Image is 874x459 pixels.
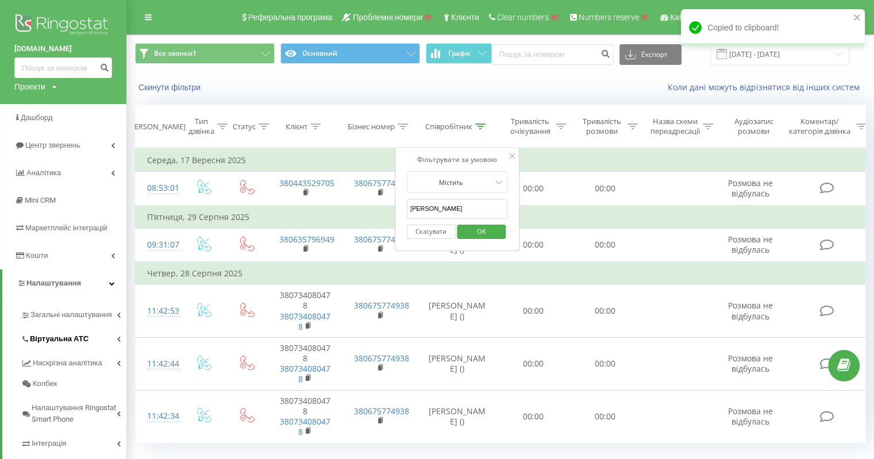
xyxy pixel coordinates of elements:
td: [PERSON_NAME] () [417,390,498,443]
div: Статус [233,122,256,132]
div: Проекти [14,81,45,92]
span: Колбек [33,378,57,389]
span: Розмова не відбулась [728,300,773,321]
a: [DOMAIN_NAME] [14,43,112,55]
button: close [853,13,861,24]
td: 00:00 [569,228,641,262]
td: 00:00 [498,337,569,390]
span: Кошти [26,251,48,260]
span: Кабінет [670,13,698,22]
span: Аналiтика [26,168,61,177]
span: Налаштування [26,279,81,287]
div: Copied to clipboard! [681,9,865,46]
td: Четвер, 28 Серпня 2025 [136,262,871,285]
button: Графік [426,43,492,64]
div: 09:31:07 [147,234,170,256]
a: Коли дані можуть відрізнятися вiд інших систем [668,82,865,92]
div: Тривалість розмови [579,117,625,136]
span: Numbers reserve [579,13,639,22]
span: Маркетплейс інтеграцій [25,223,107,232]
a: Колбек [21,373,126,394]
span: Загальні налаштування [30,309,112,321]
td: 00:00 [569,285,641,338]
a: 380675774938 [354,353,409,364]
span: Віртуальна АТС [30,333,88,345]
span: Mini CRM [25,196,56,205]
span: Розмова не відбулась [728,353,773,374]
span: Розмова не відбулась [728,178,773,199]
td: 00:00 [569,390,641,443]
a: 380443529705 [279,178,334,188]
a: 380734080478 [280,311,330,332]
input: Введіть значення [407,199,508,219]
div: Фільтрувати за умовою [407,154,508,165]
span: OK [465,222,498,240]
button: Експорт [619,44,682,65]
div: Співробітник [425,122,472,132]
span: Клієнти [451,13,479,22]
span: Центр звернень [25,141,80,149]
span: Наскрізна аналітика [33,357,102,369]
a: Налаштування [2,269,126,297]
div: 11:42:44 [147,353,170,375]
span: Реферальна програма [248,13,333,22]
div: 11:42:34 [147,405,170,427]
span: Налаштування Ringostat Smart Phone [32,402,117,425]
span: Розмова не відбулась [728,406,773,427]
input: Пошук за номером [492,44,614,65]
a: 380675774938 [354,234,409,245]
span: Проблемні номери [353,13,422,22]
div: 08:53:01 [147,177,170,199]
a: 380675774938 [354,406,409,416]
button: Скасувати [407,225,456,239]
button: Все звонки1 [135,43,275,64]
span: Clear numbers [497,13,549,22]
a: 380734080478 [280,416,330,437]
span: Інтеграція [32,438,66,449]
div: Тривалість очікування [507,117,553,136]
td: 380734080478 [268,285,342,338]
a: Загальні налаштування [21,301,126,325]
div: Коментар/категорія дзвінка [786,117,853,136]
span: Розмова не відбулась [728,234,773,255]
a: Наскрізна аналітика [21,349,126,373]
a: 380675774938 [354,300,409,311]
span: Графік [448,49,471,57]
a: Налаштування Ringostat Smart Phone [21,394,126,430]
td: Середа, 17 Вересня 2025 [136,149,871,172]
td: 00:00 [498,228,569,262]
td: [PERSON_NAME] () [417,337,498,390]
div: Клієнт [286,122,307,132]
a: 380635796949 [279,234,334,245]
div: Аудіозапис розмови [726,117,781,136]
input: Пошук за номером [14,57,112,78]
td: 00:00 [498,390,569,443]
a: 380675774938 [354,178,409,188]
div: [PERSON_NAME] [128,122,186,132]
td: 00:00 [498,172,569,206]
button: Основний [280,43,420,64]
div: Тип дзвінка [188,117,214,136]
button: Скинути фільтри [135,82,206,92]
a: Віртуальна АТС [21,325,126,349]
td: 00:00 [498,285,569,338]
span: Дашборд [21,113,53,122]
td: 00:00 [569,172,641,206]
div: Бізнес номер [348,122,395,132]
button: OK [457,225,506,239]
td: 00:00 [569,337,641,390]
td: 380734080478 [268,337,342,390]
td: П’ятниця, 29 Серпня 2025 [136,206,871,229]
a: 380734080478 [280,363,330,384]
a: Інтеграція [21,430,126,454]
td: [PERSON_NAME] () [417,285,498,338]
span: Все звонки1 [154,49,197,58]
div: 11:42:53 [147,300,170,322]
img: Ringostat logo [14,11,112,40]
div: Назва схеми переадресації [650,117,700,136]
td: 380734080478 [268,390,342,443]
